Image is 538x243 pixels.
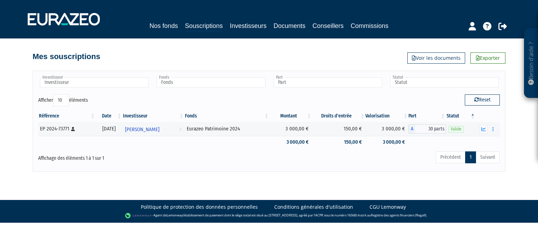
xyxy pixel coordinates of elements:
th: Montant: activer pour trier la colonne par ordre croissant [269,110,312,122]
div: A - Eurazeo Patrimoine 2024 [408,124,446,134]
div: - Agent de (établissement de paiement dont le siège social est situé au [STREET_ADDRESS], agréé p... [7,212,531,219]
a: Conditions générales d'utilisation [274,203,353,210]
a: Conseillers [312,21,344,31]
th: Statut : activer pour trier la colonne par ordre d&eacute;croissant [446,110,476,122]
th: Date: activer pour trier la colonne par ordre croissant [96,110,122,122]
a: Souscriptions [185,21,223,32]
td: 3 000,00 € [269,122,312,136]
i: [Français] Personne physique [71,127,75,131]
p: Besoin d'aide ? [527,32,535,95]
span: A [408,124,415,134]
th: Investisseur: activer pour trier la colonne par ordre croissant [122,110,184,122]
a: CGU Lemonway [370,203,406,210]
label: Afficher éléments [38,94,88,106]
div: Eurazeo Patrimoine 2024 [187,125,267,133]
a: Registre des agents financiers (Regafi) [371,213,426,217]
button: Reset [465,94,500,106]
td: 3 000,00 € [365,136,408,148]
a: Politique de protection des données personnelles [141,203,258,210]
img: 1732889491-logotype_eurazeo_blanc_rvb.png [28,13,100,26]
a: Lemonway [167,213,183,217]
th: Référence : activer pour trier la colonne par ordre croissant [38,110,96,122]
span: [PERSON_NAME] [125,123,159,136]
div: [DATE] [98,125,120,133]
a: Investisseurs [230,21,267,31]
a: Commissions [351,21,388,31]
a: [PERSON_NAME] [122,122,184,136]
div: Affichage des éléments 1 à 1 sur 1 [38,151,225,162]
td: 150,00 € [312,122,365,136]
th: Fonds: activer pour trier la colonne par ordre croissant [184,110,269,122]
th: Part: activer pour trier la colonne par ordre croissant [408,110,446,122]
th: Droits d'entrée: activer pour trier la colonne par ordre croissant [312,110,365,122]
td: 3 000,00 € [269,136,312,148]
a: Exporter [470,52,505,64]
h4: Mes souscriptions [33,52,100,61]
img: logo-lemonway.png [125,212,152,219]
div: EP 2024-73771 [40,125,93,133]
td: 150,00 € [312,136,365,148]
a: Documents [274,21,305,31]
i: Voir l'investisseur [179,123,181,136]
td: 3 000,00 € [365,122,408,136]
a: Nos fonds [150,21,178,31]
a: 1 [465,151,476,163]
th: Valorisation: activer pour trier la colonne par ordre croissant [365,110,408,122]
a: Voir les documents [407,52,465,64]
span: Valide [448,126,464,133]
span: 30 parts [415,124,446,134]
select: Afficheréléments [53,94,69,106]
